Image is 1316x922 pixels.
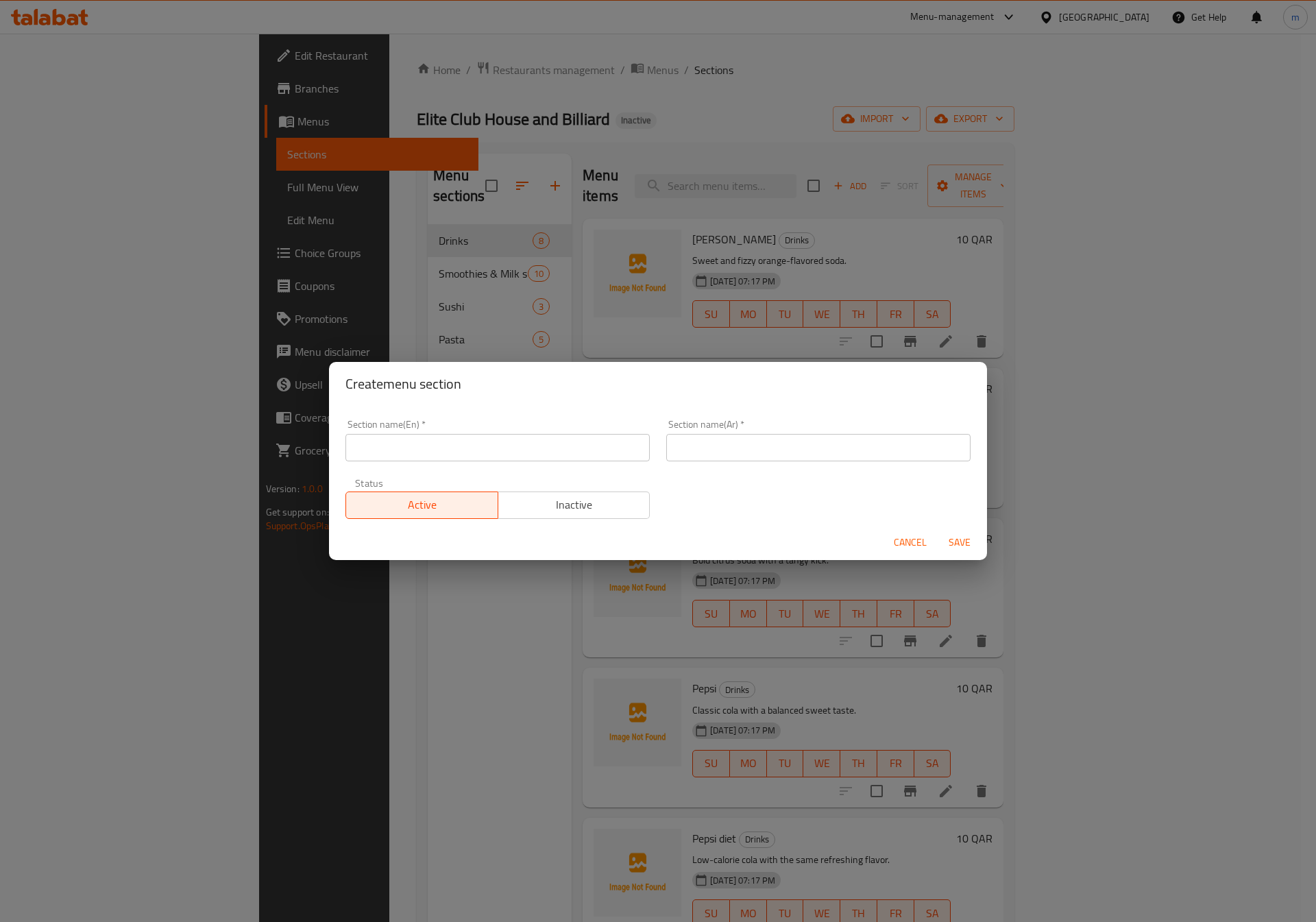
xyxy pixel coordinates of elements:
span: Inactive [504,495,645,515]
span: Cancel [894,534,927,551]
input: Please enter section name(en) [345,434,650,461]
span: Active [352,495,493,515]
h2: Create menu section [345,373,971,395]
span: Save [943,534,976,551]
button: Active [345,492,498,519]
input: Please enter section name(ar) [666,434,971,461]
button: Save [938,530,982,555]
button: Cancel [888,530,932,555]
button: Inactive [498,492,650,519]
